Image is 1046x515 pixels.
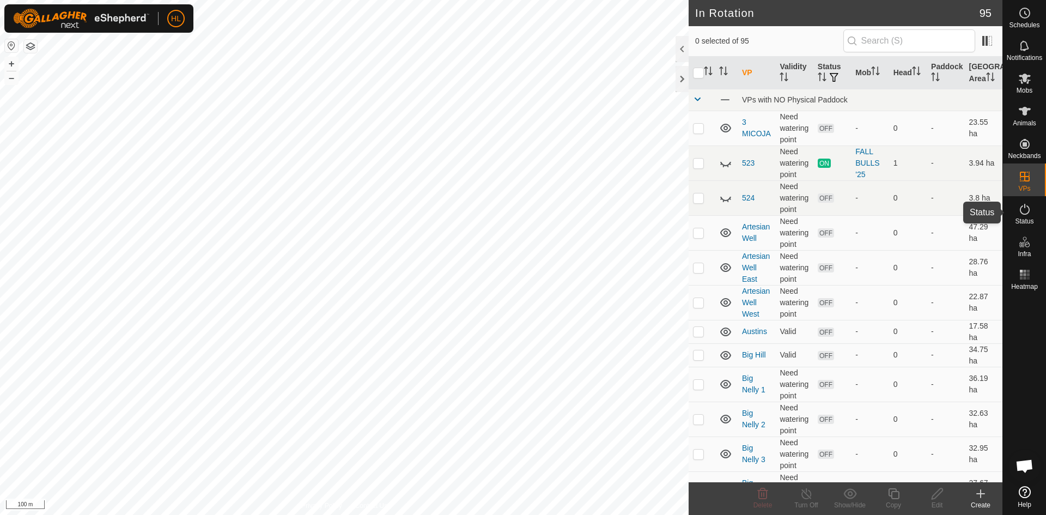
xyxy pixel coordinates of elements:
td: 3.94 ha [965,146,1002,180]
p-sorticon: Activate to sort [912,68,921,77]
input: Search (S) [843,29,975,52]
div: - [855,414,884,425]
td: 0 [889,367,927,402]
div: - [855,227,884,239]
span: Help [1018,501,1031,508]
span: OFF [818,351,834,360]
td: 17.58 ha [965,320,1002,343]
div: Create [959,500,1002,510]
div: - [855,297,884,308]
span: Heatmap [1011,283,1038,290]
span: Neckbands [1008,153,1041,159]
span: Status [1015,218,1033,225]
span: OFF [818,450,834,459]
div: Edit [915,500,959,510]
div: - [855,123,884,134]
td: - [927,250,964,285]
button: Reset Map [5,39,18,52]
span: HL [171,13,181,25]
td: - [927,402,964,437]
span: Animals [1013,120,1036,126]
span: Infra [1018,251,1031,257]
p-sorticon: Activate to sort [818,74,826,83]
td: 47.29 ha [965,215,1002,250]
p-sorticon: Activate to sort [986,74,995,83]
td: - [927,320,964,343]
a: 523 [742,159,755,167]
td: 28.76 ha [965,250,1002,285]
td: Valid [775,320,813,343]
td: 0 [889,111,927,146]
td: - [927,146,964,180]
span: Delete [753,501,773,509]
td: 34.75 ha [965,343,1002,367]
img: Gallagher Logo [13,9,149,28]
a: Big Nelly 2 [742,409,765,429]
td: 0 [889,180,927,215]
td: 0 [889,402,927,437]
div: FALL BULLS '25 [855,146,884,180]
td: Need watering point [775,402,813,437]
td: 0 [889,215,927,250]
div: Turn Off [784,500,828,510]
td: 0 [889,343,927,367]
a: 524 [742,193,755,202]
td: Need watering point [775,180,813,215]
td: 3.8 ha [965,180,1002,215]
td: 36.19 ha [965,367,1002,402]
span: Notifications [1007,54,1042,61]
span: OFF [818,298,834,307]
p-sorticon: Activate to sort [719,68,728,77]
span: OFF [818,193,834,203]
td: 0 [889,250,927,285]
td: 1 [889,146,927,180]
a: Contact Us [355,501,387,511]
a: 3 MICOJA [742,118,771,138]
p-sorticon: Activate to sort [931,74,940,83]
button: Map Layers [24,40,37,53]
th: Validity [775,57,813,89]
td: - [927,471,964,506]
td: 0 [889,437,927,471]
span: OFF [818,263,834,272]
div: Show/Hide [828,500,872,510]
a: Privacy Policy [301,501,342,511]
span: OFF [818,415,834,424]
div: VPs with NO Physical Paddock [742,95,998,104]
td: - [927,367,964,402]
button: – [5,71,18,84]
div: - [855,449,884,460]
a: Austins [742,327,767,336]
td: - [927,285,964,320]
td: Need watering point [775,367,813,402]
div: - [855,379,884,390]
a: Big Nelly 4 [742,478,765,499]
a: Big Hill [742,350,766,359]
td: Need watering point [775,146,813,180]
th: Paddock [927,57,964,89]
td: Need watering point [775,111,813,146]
td: Need watering point [775,250,813,285]
div: - [855,349,884,361]
td: 32.95 ha [965,437,1002,471]
th: VP [738,57,775,89]
span: 95 [980,5,992,21]
span: 0 selected of 95 [695,35,843,47]
td: 23.55 ha [965,111,1002,146]
td: - [927,437,964,471]
td: - [927,180,964,215]
span: OFF [818,328,834,337]
td: 27.67 ha [965,471,1002,506]
td: - [927,111,964,146]
td: 22.87 ha [965,285,1002,320]
th: Head [889,57,927,89]
span: Schedules [1009,22,1039,28]
span: OFF [818,228,834,238]
td: 0 [889,320,927,343]
td: Need watering point [775,285,813,320]
a: Big Nelly 1 [742,374,765,394]
a: Artesian Well [742,222,770,243]
span: OFF [818,124,834,133]
span: ON [818,159,831,168]
td: - [927,343,964,367]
